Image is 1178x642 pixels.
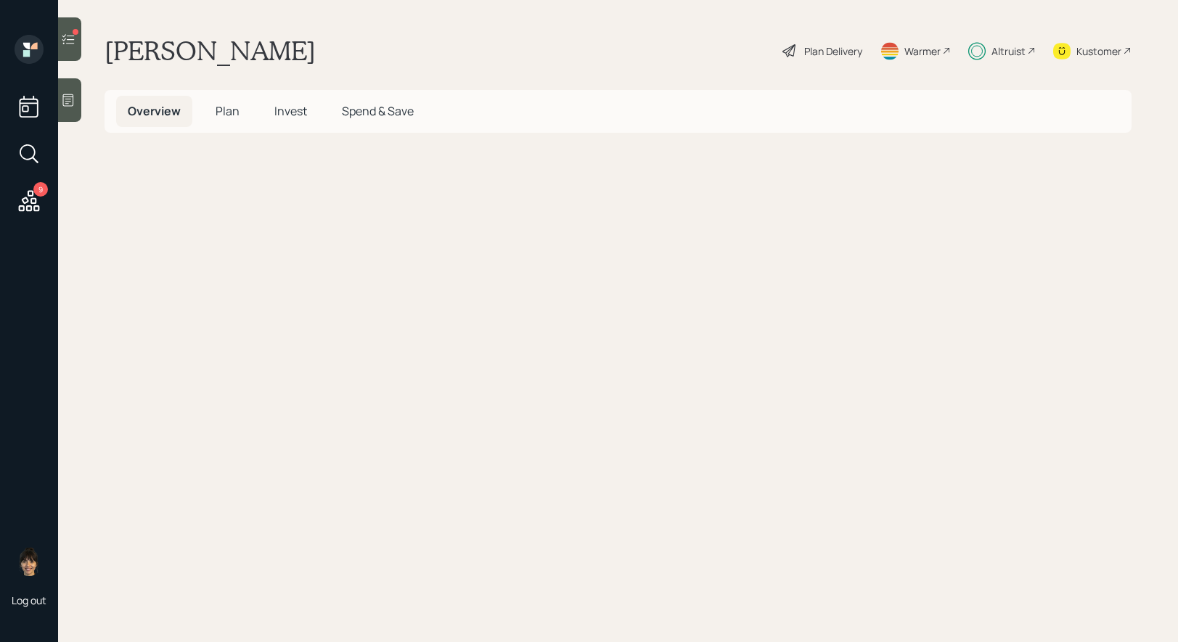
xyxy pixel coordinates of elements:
[274,103,307,119] span: Invest
[33,182,48,197] div: 9
[342,103,414,119] span: Spend & Save
[1076,44,1121,59] div: Kustomer
[991,44,1026,59] div: Altruist
[216,103,240,119] span: Plan
[904,44,941,59] div: Warmer
[105,35,316,67] h1: [PERSON_NAME]
[128,103,181,119] span: Overview
[12,593,46,607] div: Log out
[804,44,862,59] div: Plan Delivery
[15,547,44,576] img: treva-nostdahl-headshot.png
